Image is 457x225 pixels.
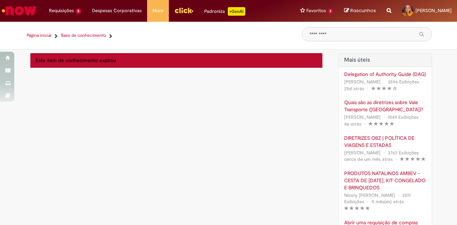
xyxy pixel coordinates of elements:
p: +GenAi [228,7,245,16]
a: Base de conhecimento [61,32,106,39]
time: 01/10/2024 16:25:30 [371,199,404,205]
div: Padroniza [204,7,245,16]
span: 25d atrás [344,86,364,92]
a: Página inicial [27,32,51,39]
span: 3594 Exibições [388,79,419,85]
span: • [397,190,401,200]
span: • [421,77,425,87]
span: • [366,84,370,93]
span: • [382,148,386,158]
span: [PERSON_NAME] [416,7,452,14]
span: • [366,197,370,206]
span: • [420,112,424,122]
span: [PERSON_NAME] [344,114,381,120]
span: • [420,148,425,158]
span: [PERSON_NAME] [344,150,381,156]
span: [PERSON_NAME] [344,79,381,85]
span: 2 [327,8,333,14]
span: More [152,7,164,14]
span: 2011 Exibições [344,192,411,205]
time: 29/10/2021 14:50:07 [344,121,361,127]
span: Requisições [49,7,74,14]
span: Favoritos [306,7,326,14]
span: • [394,154,398,164]
span: • [363,119,367,129]
time: 29/07/2025 17:40:49 [344,156,393,162]
span: 3762 Exibições [388,150,419,156]
span: • [405,197,410,206]
a: DIRETRIZES OBZ | POLÍTICA DE VIAGENS E ESTADAS [344,134,427,149]
span: Rascunhos [350,7,376,14]
span: • [382,77,386,87]
span: 11 mês(es) atrás [371,199,404,205]
div: Este item de conhecimento expirou [30,53,322,68]
span: Nicoly [PERSON_NAME] [344,192,395,198]
a: Rascunhos [344,7,376,14]
span: • [382,112,386,122]
span: 5 [75,8,81,14]
span: 4a atrás [344,121,361,127]
span: 1049 Exibições [388,114,418,120]
a: Quais são as diretrizes sobre Vale Transporte ([GEOGRAPHIC_DATA])? [344,99,427,113]
span: Despesas Corporativas [92,7,142,14]
span: cerca de um mês atrás [344,156,393,162]
img: ServiceNow [1,4,37,18]
time: 04/08/2025 15:44:51 [344,86,364,92]
a: Delegation of Authority Guide (DAG) [344,71,427,78]
img: click_logo_yellow_360x200.png [174,5,194,16]
a: PRODUTOS NATALINOS AMBEV - CESTA DE [DATE], KIT CONGELADO E BRINQUEDOS [344,170,427,191]
h2: Artigos Mais Úteis [344,57,427,63]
